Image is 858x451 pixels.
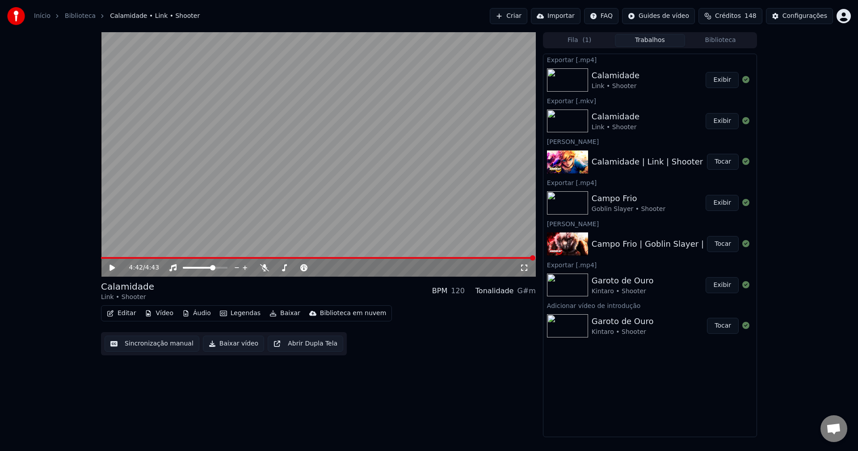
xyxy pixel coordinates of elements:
[129,263,151,272] div: /
[451,286,465,296] div: 120
[592,315,654,328] div: Garoto de Ouro
[141,307,177,320] button: Vídeo
[715,12,741,21] span: Créditos
[145,263,159,272] span: 4:43
[766,8,833,24] button: Configurações
[592,205,665,214] div: Goblin Slayer • Shooter
[101,280,154,293] div: Calamidade
[592,287,654,296] div: Kintaro • Shooter
[592,274,654,287] div: Garoto de Ouro
[179,307,214,320] button: Áudio
[592,156,703,168] div: Calamidade | Link | Shooter
[34,12,50,21] a: Início
[216,307,264,320] button: Legendas
[543,95,757,106] div: Exportar [.mkv]
[592,69,639,82] div: Calamidade
[475,286,514,296] div: Tonalidade
[622,8,695,24] button: Guides de vídeo
[543,300,757,311] div: Adicionar vídeo de introdução
[543,177,757,188] div: Exportar [.mp4]
[685,34,756,47] button: Biblioteca
[544,34,615,47] button: Fila
[203,336,264,352] button: Baixar vídeo
[584,8,618,24] button: FAQ
[744,12,757,21] span: 148
[531,8,580,24] button: Importar
[592,192,665,205] div: Campo Frio
[592,238,738,250] div: Campo Frio | Goblin Slayer | Shooter
[707,154,739,170] button: Tocar
[129,263,143,272] span: 4:42
[592,123,639,132] div: Link • Shooter
[65,12,96,21] a: Biblioteca
[34,12,200,21] nav: breadcrumb
[582,36,591,45] span: ( 1 )
[543,218,757,229] div: [PERSON_NAME]
[707,236,739,252] button: Tocar
[490,8,527,24] button: Criar
[103,307,139,320] button: Editar
[543,259,757,270] div: Exportar [.mp4]
[698,8,762,24] button: Créditos148
[268,336,343,352] button: Abrir Dupla Tela
[706,72,739,88] button: Exibir
[706,195,739,211] button: Exibir
[266,307,304,320] button: Baixar
[707,318,739,334] button: Tocar
[105,336,199,352] button: Sincronização manual
[110,12,200,21] span: Calamidade • Link • Shooter
[820,415,847,442] div: Bate-papo aberto
[543,54,757,65] div: Exportar [.mp4]
[782,12,827,21] div: Configurações
[706,277,739,293] button: Exibir
[592,82,639,91] div: Link • Shooter
[432,286,447,296] div: BPM
[592,110,639,123] div: Calamidade
[320,309,387,318] div: Biblioteca em nuvem
[615,34,686,47] button: Trabalhos
[706,113,739,129] button: Exibir
[7,7,25,25] img: youka
[592,328,654,337] div: Kintaro • Shooter
[101,293,154,302] div: Link • Shooter
[517,286,535,296] div: G#m
[543,136,757,147] div: [PERSON_NAME]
